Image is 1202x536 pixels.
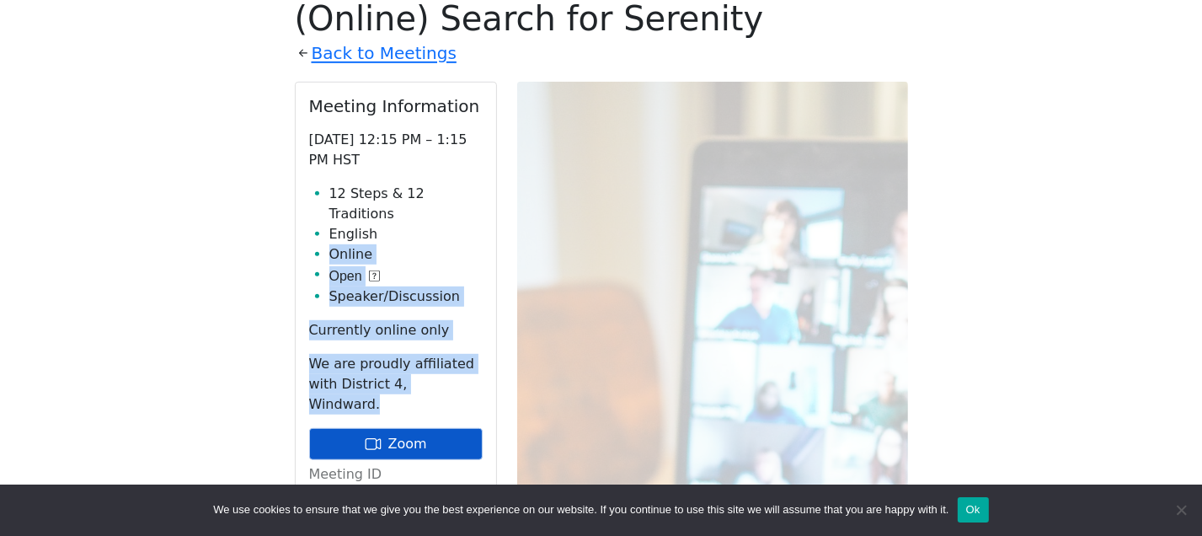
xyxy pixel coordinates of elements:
[329,266,362,287] span: Open
[309,354,483,415] p: We are proudly affiliated with District 4, Windward.
[309,130,483,170] p: [DATE] 12:15 PM – 1:15 PM HST
[329,184,483,224] li: 12 Steps & 12 Traditions
[213,501,948,518] span: We use cookies to ensure that we give you the best experience on our website. If you continue to ...
[312,39,457,68] a: Back to Meetings
[329,224,483,244] li: English
[329,244,483,265] li: Online
[309,96,483,116] h2: Meeting Information
[329,287,483,307] li: Speaker/Discussion
[309,320,483,340] p: Currently online only
[309,428,483,460] a: Zoom
[329,266,380,287] button: Open
[958,497,989,523] button: Ok
[1173,501,1189,518] span: No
